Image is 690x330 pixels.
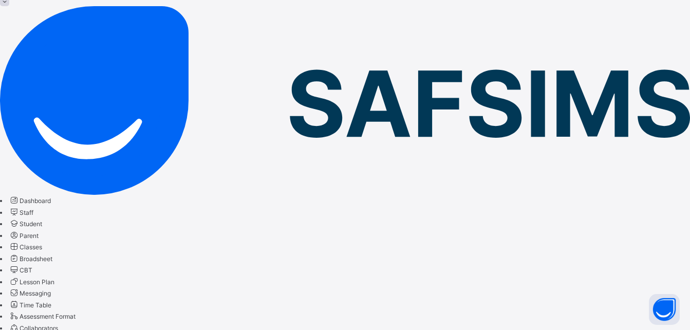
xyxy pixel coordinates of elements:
[20,243,42,251] span: Classes
[20,255,52,263] span: Broadsheet
[9,197,51,205] a: Dashboard
[20,278,54,286] span: Lesson Plan
[20,301,51,309] span: Time Table
[20,289,51,297] span: Messaging
[9,313,76,320] a: Assessment Format
[20,220,42,228] span: Student
[9,209,33,216] a: Staff
[20,232,39,240] span: Parent
[9,301,51,309] a: Time Table
[20,313,76,320] span: Assessment Format
[9,243,42,251] a: Classes
[9,255,52,263] a: Broadsheet
[9,289,51,297] a: Messaging
[20,197,51,205] span: Dashboard
[9,232,39,240] a: Parent
[20,266,32,274] span: CBT
[9,266,32,274] a: CBT
[9,220,42,228] a: Student
[649,294,680,325] button: Open asap
[20,209,33,216] span: Staff
[9,278,54,286] a: Lesson Plan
